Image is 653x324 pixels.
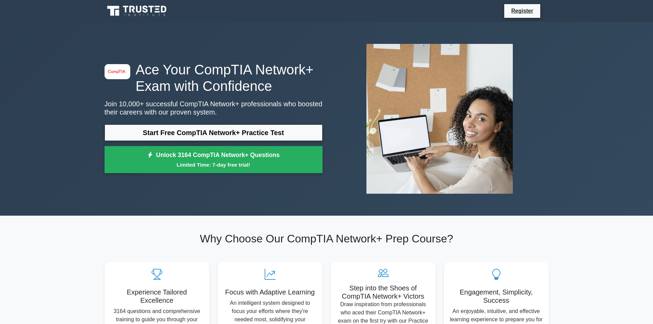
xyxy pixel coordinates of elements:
[507,7,537,15] a: Register
[105,61,323,94] h1: Ace Your CompTIA Network+ Exam with Confidence
[105,124,323,141] a: Start Free CompTIA Network+ Practice Test
[105,100,323,116] p: Join 10,000+ successful CompTIA Network+ professionals who boosted their careers with our proven ...
[223,288,317,296] h5: Focus with Adaptive Learning
[336,284,430,300] h5: Step into the Shoes of CompTIA Network+ Victors
[110,288,204,304] h5: Experience Tailored Excellence
[449,288,543,304] h5: Engagement, Simplicity, Success
[105,146,323,173] a: Unlock 3164 CompTIA Network+ QuestionsLimited Time: 7-day free trial!
[113,161,314,169] small: Limited Time: 7-day free trial!
[105,232,549,245] h2: Why Choose Our CompTIA Network+ Prep Course?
